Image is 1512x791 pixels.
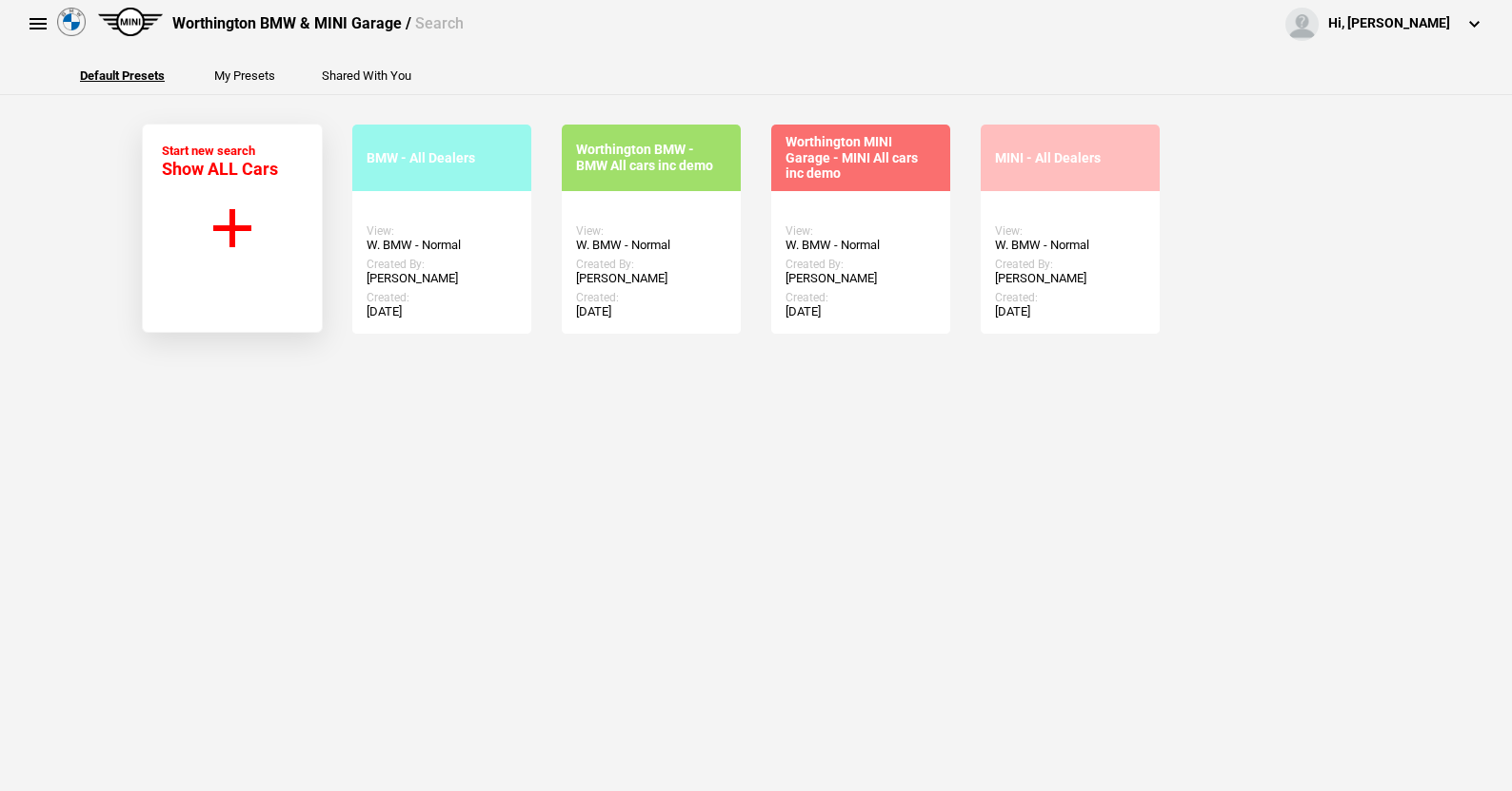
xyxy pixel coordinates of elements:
div: Worthington BMW - BMW All cars inc demo [576,142,726,174]
button: My Presets [214,69,275,82]
div: Created By: [995,258,1145,271]
span: Show ALL Cars [162,159,278,179]
div: View: [367,224,517,238]
div: MINI - All Dealers [995,150,1145,166]
div: View: [995,224,1145,238]
div: W. BMW - Normal [786,238,936,253]
div: [PERSON_NAME] [786,271,936,286]
img: mini.png [98,8,163,36]
div: Worthington BMW & MINI Garage / [172,13,464,34]
div: Hi, [PERSON_NAME] [1328,14,1450,33]
div: [DATE] [786,304,936,319]
div: Created: [995,291,1145,304]
div: Worthington MINI Garage - MINI All cars inc demo [786,134,936,182]
button: Start new search Show ALL Cars [142,124,323,333]
div: [DATE] [367,304,517,319]
div: Start new search [162,144,278,179]
button: Shared With You [322,69,411,82]
img: bmw.png [57,8,86,36]
div: [PERSON_NAME] [367,271,517,286]
div: View: [786,224,936,238]
div: [DATE] [576,304,726,319]
div: Created: [786,291,936,304]
div: Created: [367,291,517,304]
div: W. BMW - Normal [367,238,517,253]
button: Default Presets [80,69,165,82]
div: [DATE] [995,304,1145,319]
div: [PERSON_NAME] [576,271,726,286]
div: W. BMW - Normal [576,238,726,253]
div: Created By: [367,258,517,271]
div: View: [576,224,726,238]
span: Search [415,14,464,32]
div: W. BMW - Normal [995,238,1145,253]
div: Created By: [786,258,936,271]
div: Created By: [576,258,726,271]
div: Created: [576,291,726,304]
div: BMW - All Dealers [367,150,517,166]
div: [PERSON_NAME] [995,271,1145,286]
